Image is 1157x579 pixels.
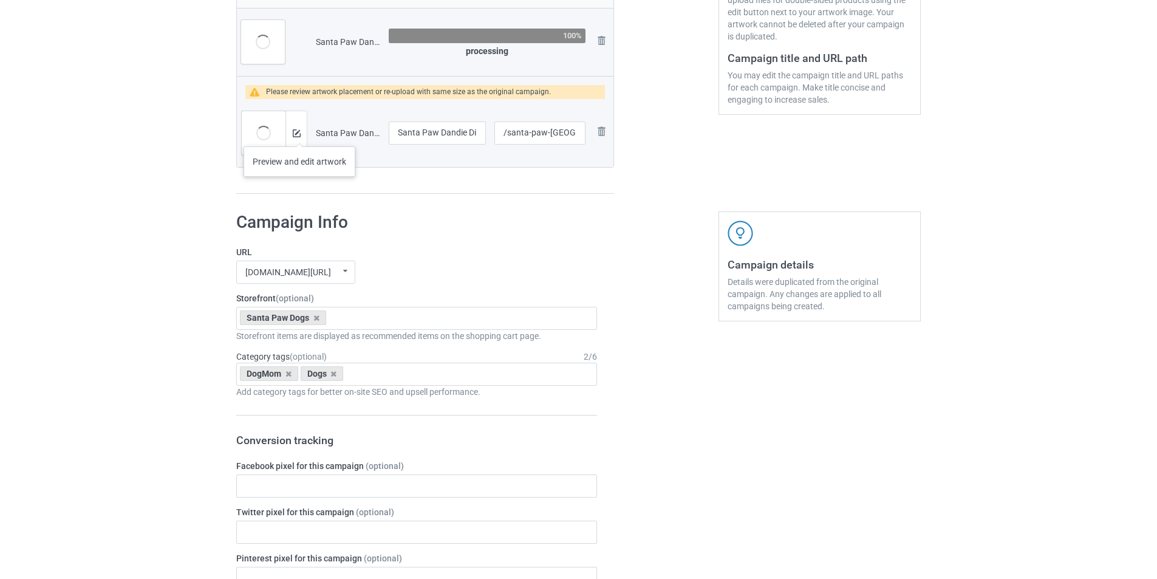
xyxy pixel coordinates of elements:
[236,330,597,342] div: Storefront items are displayed as recommended items on the shopping cart page.
[240,366,298,381] div: DogMom
[293,129,301,137] img: svg+xml;base64,PD94bWwgdmVyc2lvbj0iMS4wIiBlbmNvZGluZz0iVVRGLTgiPz4KPHN2ZyB3aWR0aD0iMTRweCIgaGVpZ2...
[356,507,394,517] span: (optional)
[245,268,331,276] div: [DOMAIN_NAME][URL]
[236,386,597,398] div: Add category tags for better on-site SEO and upsell performance.
[584,351,597,363] div: 2 / 6
[728,51,912,65] h3: Campaign title and URL path
[250,87,266,97] img: warning
[594,33,609,48] img: svg+xml;base64,PD94bWwgdmVyc2lvbj0iMS4wIiBlbmNvZGluZz0iVVRGLTgiPz4KPHN2ZyB3aWR0aD0iMjhweCIgaGVpZ2...
[728,276,912,312] div: Details were duplicated from the original campaign. Any changes are applied to all campaigns bein...
[236,211,597,233] h1: Campaign Info
[236,433,597,447] h3: Conversion tracking
[364,553,402,563] span: (optional)
[236,246,597,258] label: URL
[244,146,355,177] div: Preview and edit artwork
[594,124,609,139] img: svg+xml;base64,PD94bWwgdmVyc2lvbj0iMS4wIiBlbmNvZGluZz0iVVRGLTgiPz4KPHN2ZyB3aWR0aD0iMjhweCIgaGVpZ2...
[276,293,314,303] span: (optional)
[236,506,597,518] label: Twitter pixel for this campaign
[236,351,327,363] label: Category tags
[728,69,912,106] div: You may edit the campaign title and URL paths for each campaign. Make title concise and engaging ...
[563,32,582,39] div: 100%
[290,352,327,361] span: (optional)
[389,45,585,57] div: processing
[316,36,380,48] div: Santa Paw Dandie Dinmont Terrier Dog.png
[316,127,380,139] div: Santa Paw Dandie Dinmont Terrier.png
[236,292,597,304] label: Storefront
[728,258,912,272] h3: Campaign details
[236,552,597,564] label: Pinterest pixel for this campaign
[240,310,326,325] div: Santa Paw Dogs
[236,460,597,472] label: Facebook pixel for this campaign
[366,461,404,471] span: (optional)
[266,85,551,99] div: Please review artwork placement or re-upload with same size as the original campaign.
[301,366,344,381] div: Dogs
[728,221,753,246] img: svg+xml;base64,PD94bWwgdmVyc2lvbj0iMS4wIiBlbmNvZGluZz0iVVRGLTgiPz4KPHN2ZyB3aWR0aD0iNDJweCIgaGVpZ2...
